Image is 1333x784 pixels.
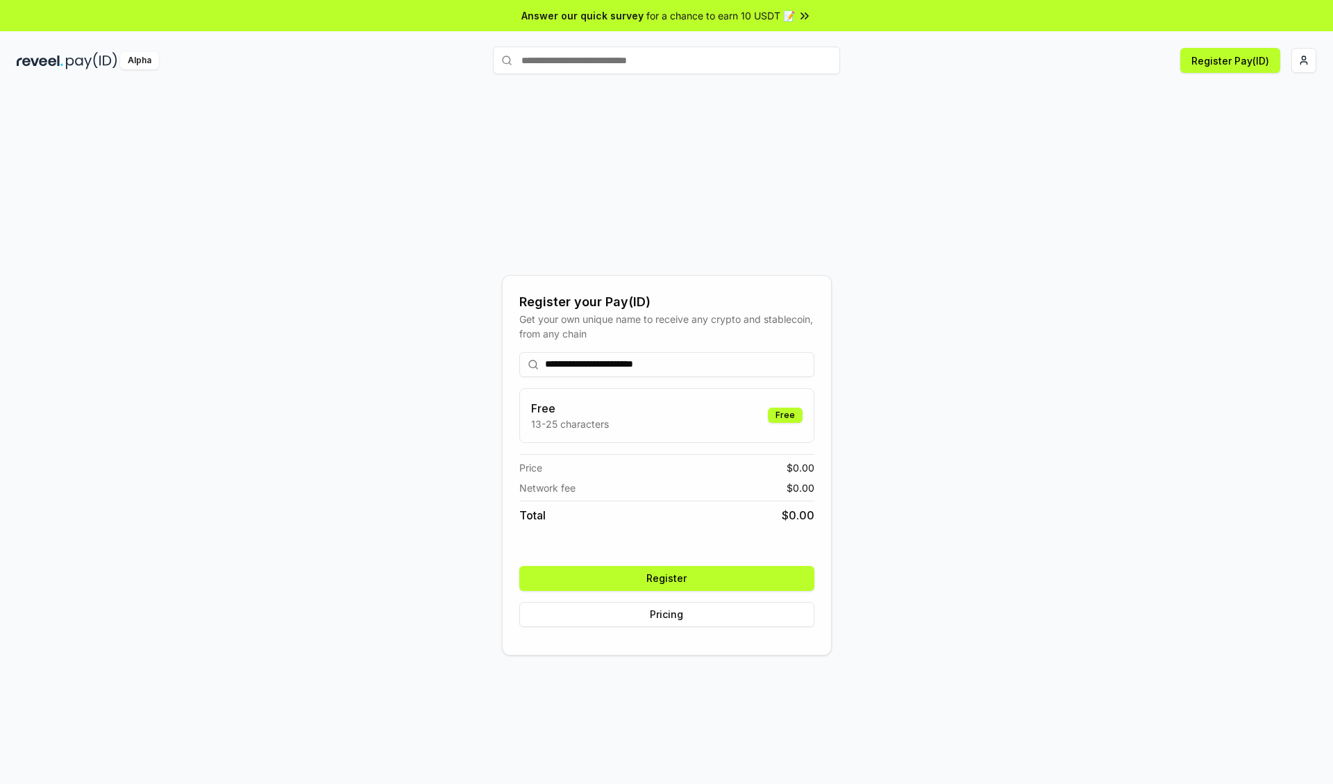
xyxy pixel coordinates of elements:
[17,52,63,69] img: reveel_dark
[521,8,644,23] span: Answer our quick survey
[1180,48,1280,73] button: Register Pay(ID)
[519,602,814,627] button: Pricing
[646,8,795,23] span: for a chance to earn 10 USDT 📝
[519,312,814,341] div: Get your own unique name to receive any crypto and stablecoin, from any chain
[782,507,814,524] span: $ 0.00
[531,400,609,417] h3: Free
[787,481,814,495] span: $ 0.00
[120,52,159,69] div: Alpha
[768,408,803,423] div: Free
[519,292,814,312] div: Register your Pay(ID)
[519,507,546,524] span: Total
[519,481,576,495] span: Network fee
[531,417,609,431] p: 13-25 characters
[66,52,117,69] img: pay_id
[787,460,814,475] span: $ 0.00
[519,460,542,475] span: Price
[519,566,814,591] button: Register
